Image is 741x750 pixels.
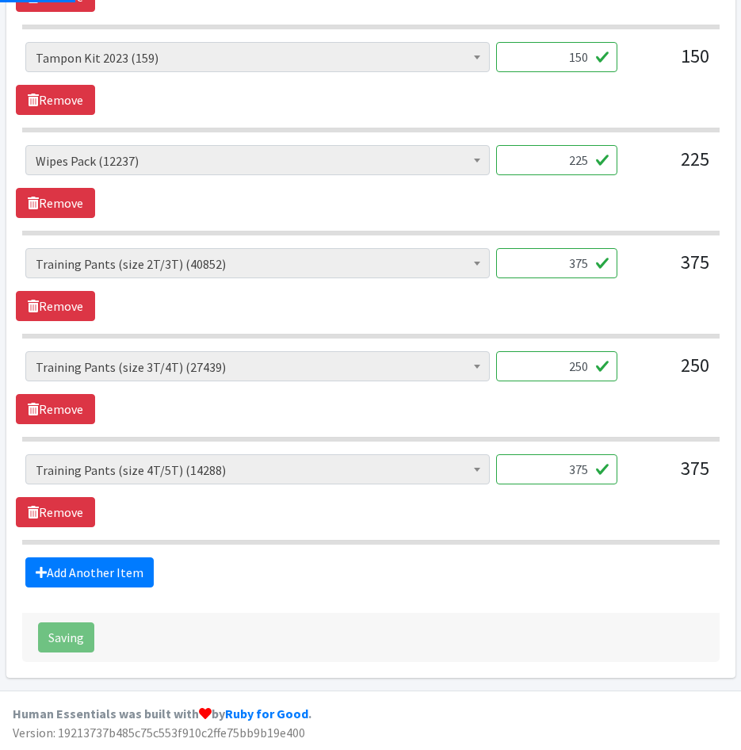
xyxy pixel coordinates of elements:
input: Quantity [496,145,617,175]
span: Tampon Kit 2023 (159) [36,47,479,69]
span: Training Pants (size 4T/5T) (14288) [36,459,479,481]
input: Quantity [496,351,617,381]
div: 375 [630,454,709,497]
input: Quantity [496,248,617,278]
a: Add Another Item [25,557,154,587]
div: 150 [630,42,709,85]
input: Quantity [496,454,617,484]
a: Remove [16,394,95,424]
div: 375 [630,248,709,291]
strong: Human Essentials was built with by . [13,706,311,721]
a: Remove [16,188,95,218]
span: Training Pants (size 3T/4T) (27439) [36,356,479,378]
span: Training Pants (size 2T/3T) (40852) [25,248,490,278]
span: Wipes Pack (12237) [36,150,479,172]
span: Training Pants (size 3T/4T) (27439) [25,351,490,381]
span: Tampon Kit 2023 (159) [25,42,490,72]
span: Wipes Pack (12237) [25,145,490,175]
span: Version: 19213737b485c75c553f910c2ffe75bb9b19e400 [13,725,305,740]
span: Training Pants (size 4T/5T) (14288) [25,454,490,484]
div: 250 [630,351,709,394]
a: Remove [16,497,95,527]
a: Remove [16,291,95,321]
a: Ruby for Good [225,706,308,721]
div: 225 [630,145,709,188]
span: Training Pants (size 2T/3T) (40852) [36,253,479,275]
a: Remove [16,85,95,115]
input: Quantity [496,42,617,72]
